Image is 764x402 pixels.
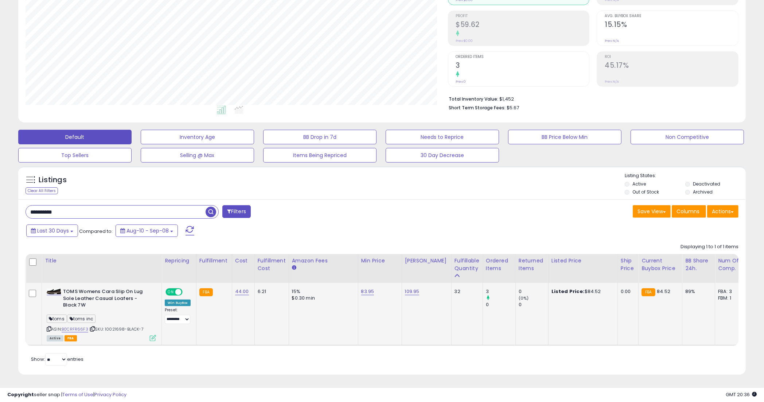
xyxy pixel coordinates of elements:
[632,189,659,195] label: Out of Stock
[677,208,699,215] span: Columns
[165,300,191,306] div: Win BuyBox
[405,257,448,265] div: [PERSON_NAME]
[141,130,254,144] button: Inventory Age
[235,257,252,265] div: Cost
[62,326,88,332] a: B0CRFR66F3
[65,335,77,341] span: FBA
[47,289,61,294] img: 31NiZG5Wh7L._SL40_.jpg
[386,148,499,163] button: 30 Day Decrease
[18,130,132,144] button: Default
[449,105,506,111] b: Short Term Storage Fees:
[519,301,548,308] div: 0
[456,79,466,84] small: Prev: 0
[672,205,706,218] button: Columns
[633,205,671,218] button: Save View
[165,308,191,324] div: Preset:
[693,189,713,195] label: Archived
[141,148,254,163] button: Selling @ Max
[26,187,58,194] div: Clear All Filters
[26,225,78,237] button: Last 30 Days
[486,257,512,272] div: Ordered Items
[605,79,619,84] small: Prev: N/A
[405,288,420,295] a: 109.95
[621,288,633,295] div: 0.00
[551,288,612,295] div: $84.52
[199,257,229,265] div: Fulfillment
[456,55,589,59] span: Ordered Items
[361,257,399,265] div: Min Price
[631,130,744,144] button: Non Competitive
[126,227,169,234] span: Aug-10 - Sep-08
[165,257,193,265] div: Repricing
[47,335,63,341] span: All listings currently available for purchase on Amazon
[486,288,515,295] div: 3
[642,288,655,296] small: FBA
[718,288,742,295] div: FBA: 3
[456,61,589,71] h2: 3
[519,257,545,272] div: Returned Items
[292,257,355,265] div: Amazon Fees
[508,130,621,144] button: BB Price Below Min
[718,257,745,272] div: Num of Comp.
[519,288,548,295] div: 0
[47,315,67,323] span: toms
[693,181,720,187] label: Deactivated
[62,391,93,398] a: Terms of Use
[47,288,156,340] div: ASIN:
[292,265,296,271] small: Amazon Fees.
[657,288,671,295] span: 84.52
[263,148,377,163] button: Items Being Repriced
[361,288,374,295] a: 83.95
[37,227,69,234] span: Last 30 Days
[7,391,126,398] div: seller snap | |
[605,39,619,43] small: Prev: N/A
[455,257,480,272] div: Fulfillable Quantity
[685,257,712,272] div: BB Share 24h.
[551,257,615,265] div: Listed Price
[18,148,132,163] button: Top Sellers
[386,130,499,144] button: Needs to Reprice
[292,295,352,301] div: $0.30 min
[456,39,473,43] small: Prev: $0.00
[166,289,175,295] span: ON
[642,257,679,272] div: Current Buybox Price
[199,288,213,296] small: FBA
[551,288,585,295] b: Listed Price:
[707,205,738,218] button: Actions
[621,257,635,272] div: Ship Price
[726,391,757,398] span: 2025-10-9 20:36 GMT
[605,55,738,59] span: ROI
[67,315,95,323] span: toms inc
[625,172,746,179] p: Listing States:
[507,104,519,111] span: $5.67
[263,130,377,144] button: BB Drop in 7d
[681,243,738,250] div: Displaying 1 to 1 of 1 items
[94,391,126,398] a: Privacy Policy
[519,295,529,301] small: (0%)
[31,356,83,363] span: Show: entries
[89,326,144,332] span: | SKU: 10021698-BLACK-7
[292,288,352,295] div: 15%
[486,301,515,308] div: 0
[605,20,738,30] h2: 15.15%
[258,257,286,272] div: Fulfillment Cost
[605,14,738,18] span: Avg. Buybox Share
[235,288,249,295] a: 44.00
[45,257,159,265] div: Title
[449,94,733,103] li: $1,452
[685,288,709,295] div: 89%
[116,225,178,237] button: Aug-10 - Sep-08
[63,288,152,311] b: TOMS Womens Cara Slip On Lug Sole Leather Casual Loafers - Black 7W
[718,295,742,301] div: FBM: 1
[449,96,499,102] b: Total Inventory Value:
[7,391,34,398] strong: Copyright
[632,181,646,187] label: Active
[456,14,589,18] span: Profit
[456,20,589,30] h2: $59.62
[605,61,738,71] h2: 45.17%
[222,205,251,218] button: Filters
[79,228,113,235] span: Compared to:
[182,289,193,295] span: OFF
[39,175,67,185] h5: Listings
[258,288,283,295] div: 6.21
